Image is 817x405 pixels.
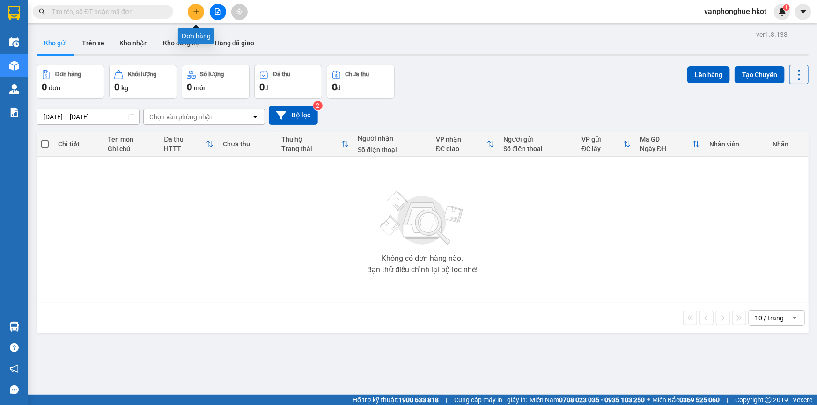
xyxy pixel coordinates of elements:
span: vanphonghue.hkot [697,6,774,17]
button: plus [188,4,204,20]
div: ĐC giao [436,145,486,152]
div: Người nhận [358,135,427,142]
div: Đơn hàng [55,71,81,78]
span: | [446,395,447,405]
button: Khối lượng0kg [109,65,177,99]
span: đơn [49,84,60,92]
span: 0 [42,81,47,93]
sup: 1 [783,4,790,11]
th: Toggle SortBy [431,132,499,157]
div: VP gửi [581,136,623,143]
button: Chưa thu0đ [327,65,395,99]
button: Kho nhận [112,32,155,54]
button: Kho công nợ [155,32,207,54]
div: Nhãn [773,140,804,148]
button: caret-down [795,4,811,20]
div: Số điện thoại [504,145,573,152]
strong: 0369 525 060 [679,396,720,404]
svg: open [791,314,799,322]
div: Nhân viên [709,140,763,148]
span: | [727,395,728,405]
span: Miền Bắc [652,395,720,405]
div: Không có đơn hàng nào. [382,255,463,262]
div: Chi tiết [58,140,98,148]
div: Số lượng [200,71,224,78]
div: Chưa thu [223,140,272,148]
span: kg [121,84,128,92]
img: solution-icon [9,108,19,117]
img: warehouse-icon [9,37,19,47]
div: Số điện thoại [358,146,427,153]
span: 0 [187,81,192,93]
strong: 1900 633 818 [398,396,439,404]
button: Trên xe [74,32,112,54]
div: Đã thu [164,136,206,143]
div: Ngày ĐH [640,145,692,152]
span: notification [10,364,19,373]
div: Chưa thu [346,71,369,78]
img: svg+xml;base64,PHN2ZyBjbGFzcz0ibGlzdC1wbHVnX19zdmciIHhtbG5zPSJodHRwOi8vd3d3LnczLm9yZy8yMDAwL3N2Zy... [375,186,469,251]
button: Số lượng0món [182,65,250,99]
button: file-add [210,4,226,20]
sup: 2 [313,101,323,110]
span: aim [236,8,243,15]
span: 0 [114,81,119,93]
span: plus [193,8,199,15]
img: warehouse-icon [9,322,19,332]
div: Ghi chú [108,145,155,152]
span: 1 [785,4,788,11]
button: Đơn hàng0đơn [37,65,104,99]
div: HTTT [164,145,206,152]
svg: open [251,113,259,121]
div: Đã thu [273,71,290,78]
div: Bạn thử điều chỉnh lại bộ lọc nhé! [367,266,478,274]
span: Miền Nam [530,395,645,405]
span: đ [265,84,268,92]
span: đ [337,84,341,92]
th: Toggle SortBy [159,132,218,157]
span: file-add [214,8,221,15]
button: Tạo Chuyến [735,66,785,83]
button: Kho gửi [37,32,74,54]
span: món [194,84,207,92]
span: 0 [259,81,265,93]
span: Hỗ trợ kỹ thuật: [353,395,439,405]
th: Toggle SortBy [277,132,353,157]
div: Trạng thái [281,145,341,152]
span: Cung cấp máy in - giấy in: [454,395,527,405]
button: aim [231,4,248,20]
button: Đã thu0đ [254,65,322,99]
img: warehouse-icon [9,84,19,94]
div: ver 1.8.138 [756,29,788,40]
div: Mã GD [640,136,692,143]
input: Tìm tên, số ĐT hoặc mã đơn [52,7,162,17]
span: caret-down [799,7,808,16]
div: Khối lượng [128,71,156,78]
div: Người gửi [504,136,573,143]
button: Lên hàng [687,66,730,83]
span: search [39,8,45,15]
strong: 0708 023 035 - 0935 103 250 [559,396,645,404]
div: Tên món [108,136,155,143]
div: Đơn hàng [178,28,214,44]
span: copyright [765,397,772,403]
span: question-circle [10,343,19,352]
input: Select a date range. [37,109,139,124]
img: icon-new-feature [778,7,787,16]
div: 10 / trang [755,313,784,323]
div: Thu hộ [281,136,341,143]
img: warehouse-icon [9,61,19,71]
div: ĐC lấy [581,145,623,152]
span: 0 [332,81,337,93]
th: Toggle SortBy [635,132,705,157]
img: logo-vxr [8,6,20,20]
button: Bộ lọc [269,106,318,125]
button: Hàng đã giao [207,32,262,54]
span: message [10,385,19,394]
span: ⚪️ [647,398,650,402]
th: Toggle SortBy [577,132,635,157]
div: VP nhận [436,136,486,143]
div: Chọn văn phòng nhận [149,112,214,122]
